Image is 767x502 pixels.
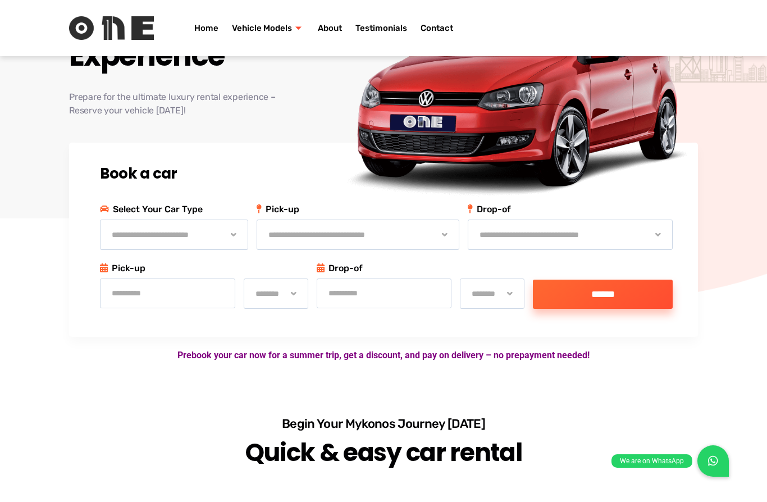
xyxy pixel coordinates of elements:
strong: Prebook your car now for a summer trip, get a discount, and pay on delivery – no prepayment needed! [177,350,590,360]
p: Prepare for the ultimate luxury rental experience – Reserve your vehicle [DATE]! [69,90,400,117]
p: Drop-of [317,261,525,276]
h2: Book a car [100,165,673,182]
h3: Begin Your Mykonos Journey [DATE] [243,416,524,431]
p: Select Your Car Type [100,202,248,217]
a: Testimonials [349,6,414,51]
p: Pick-up [100,261,308,276]
h2: Quick & easy car rental [243,436,524,469]
a: Vehicle Models [225,6,311,51]
a: Home [188,6,225,51]
a: We are on WhatsApp [697,445,729,477]
a: Contact [414,6,460,51]
img: Rent One Logo without Text [69,16,154,40]
div: We are on WhatsApp [611,454,692,468]
a: About [311,6,349,51]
